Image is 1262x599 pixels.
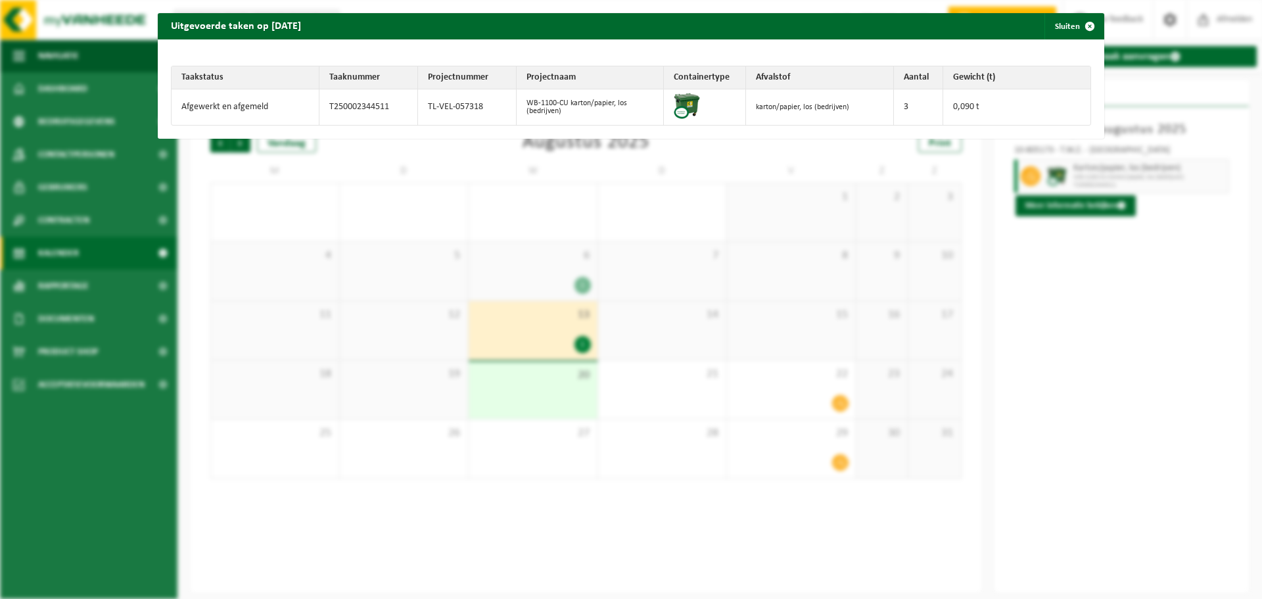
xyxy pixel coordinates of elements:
th: Projectnummer [418,66,517,89]
td: Afgewerkt en afgemeld [172,89,319,125]
th: Gewicht (t) [943,66,1091,89]
button: Sluiten [1044,13,1103,39]
th: Containertype [664,66,746,89]
td: WB-1100-CU karton/papier, los (bedrijven) [517,89,665,125]
th: Taakstatus [172,66,319,89]
td: TL-VEL-057318 [418,89,517,125]
th: Projectnaam [517,66,665,89]
img: WB-1100-CU [674,93,700,119]
td: 0,090 t [943,89,1091,125]
td: karton/papier, los (bedrijven) [746,89,894,125]
th: Afvalstof [746,66,894,89]
h2: Uitgevoerde taken op [DATE] [158,13,314,38]
th: Aantal [894,66,943,89]
th: Taaknummer [319,66,418,89]
td: T250002344511 [319,89,418,125]
td: 3 [894,89,943,125]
